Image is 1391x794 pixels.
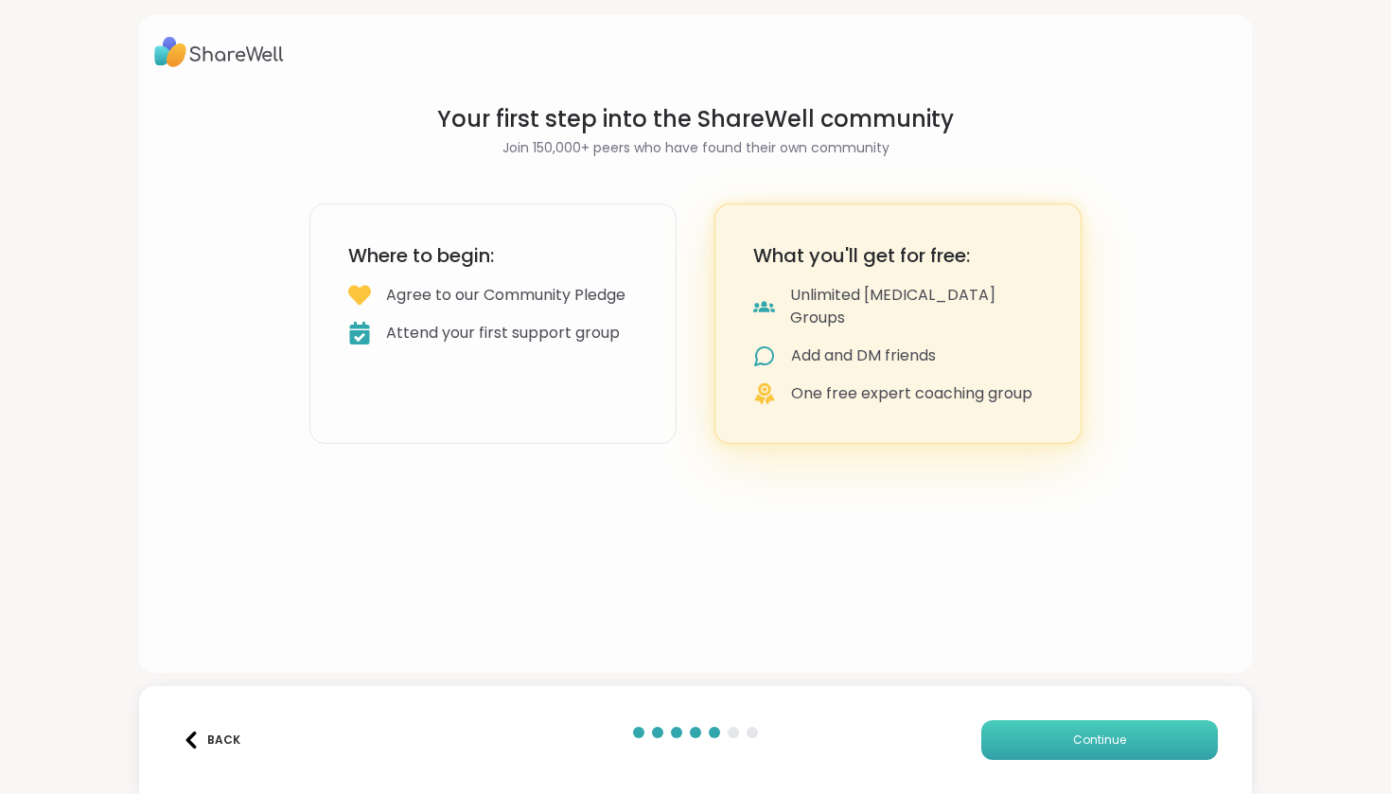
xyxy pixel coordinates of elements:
img: ShareWell Logo [154,30,284,74]
div: Agree to our Community Pledge [386,284,625,307]
button: Back [173,720,249,760]
div: Add and DM friends [791,344,936,367]
div: Back [183,732,240,749]
h1: Your first step into the ShareWell community [309,104,1082,134]
h3: What you'll get for free: [753,242,1043,269]
div: One free expert coaching group [791,382,1032,405]
div: Attend your first support group [386,322,620,344]
h3: Where to begin: [348,242,638,269]
div: Unlimited [MEDICAL_DATA] Groups [790,284,1043,329]
h2: Join 150,000+ peers who have found their own community [309,138,1082,158]
button: Continue [981,720,1218,760]
span: Continue [1073,732,1126,749]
